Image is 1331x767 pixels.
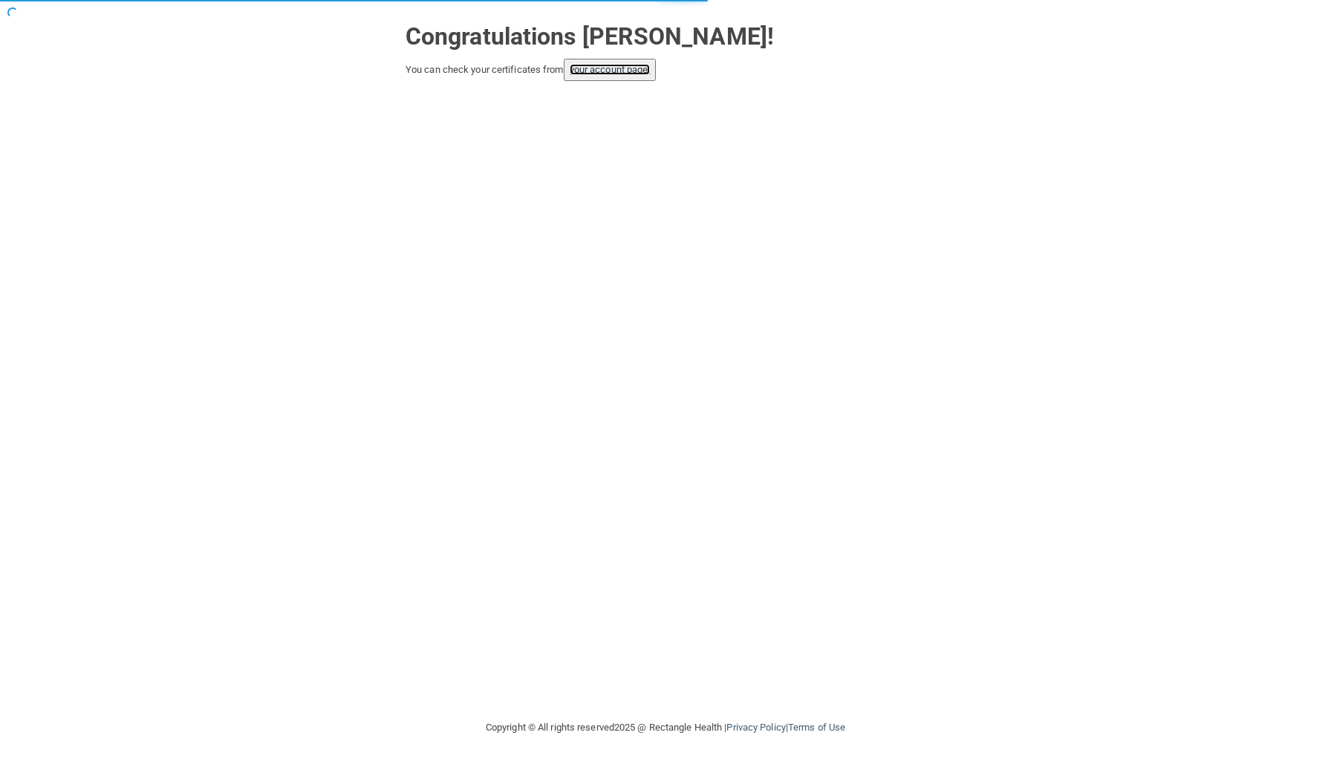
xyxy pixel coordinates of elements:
[726,722,785,733] a: Privacy Policy
[788,722,845,733] a: Terms of Use
[570,64,651,75] a: your account page!
[564,59,657,81] button: your account page!
[406,59,925,81] div: You can check your certificates from
[406,22,774,51] strong: Congratulations [PERSON_NAME]!
[394,704,937,751] div: Copyright © All rights reserved 2025 @ Rectangle Health | |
